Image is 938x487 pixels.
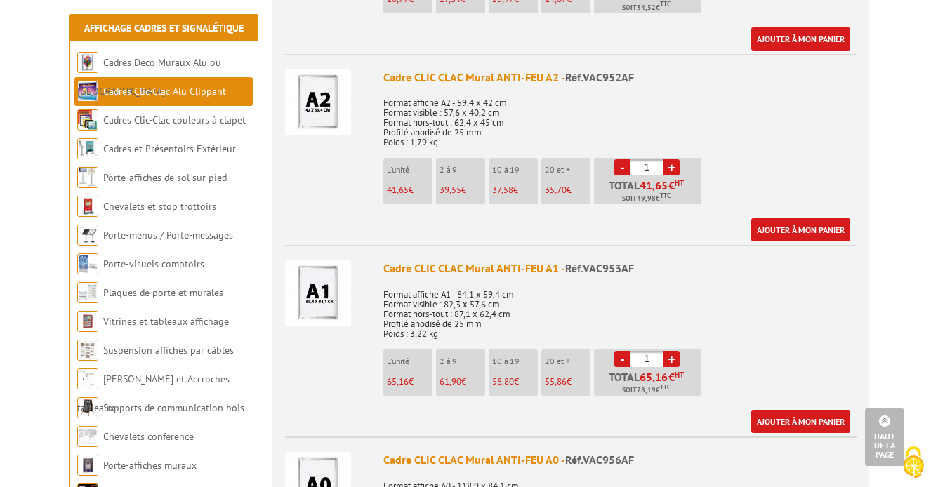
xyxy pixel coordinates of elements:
[387,375,409,387] span: 65,16
[751,410,850,433] a: Ajouter à mon panier
[640,180,668,191] span: 41,65
[77,340,98,361] img: Suspension affiches par câbles
[103,430,194,443] a: Chevalets conférence
[545,165,590,175] p: 20 et +
[614,159,630,175] a: -
[77,368,98,389] img: Cimaises et Accroches tableaux
[751,218,850,241] a: Ajouter à mon panier
[440,356,485,366] p: 2 à 9
[77,56,221,98] a: Cadres Deco Muraux Alu ou [GEOGRAPHIC_DATA]
[77,109,98,131] img: Cadres Clic-Clac couleurs à clapet
[103,459,197,472] a: Porte-affiches muraux
[565,70,634,84] span: Réf.VAC952AF
[751,27,850,51] a: Ajouter à mon panier
[597,180,701,204] p: Total
[77,167,98,188] img: Porte-affiches de sol sur pied
[103,344,234,356] a: Suspension affiches par câbles
[103,229,233,241] a: Porte-menus / Porte-messages
[640,371,668,382] span: 65,16
[84,22,244,34] a: Affichage Cadres et Signalétique
[77,373,230,414] a: [PERSON_NAME] et Accroches tableaux
[440,184,461,196] span: 39,55
[663,159,680,175] a: +
[545,184,567,196] span: 35,70
[103,85,226,98] a: Cadres Clic-Clac Alu Clippant
[889,439,938,487] button: Cookies (fenêtre modale)
[545,375,567,387] span: 55,86
[545,185,590,195] p: €
[383,280,857,339] p: Format affiche A1 - 84,1 x 59,4 cm Format visible : 82,3 x 57,6 cm Format hors-tout : 87,1 x 62,4...
[492,185,538,195] p: €
[103,114,246,126] a: Cadres Clic-Clac couleurs à clapet
[622,2,671,13] span: Soit €
[103,200,216,213] a: Chevalets et stop trottoirs
[103,142,236,155] a: Cadres et Présentoirs Extérieur
[387,185,432,195] p: €
[103,315,229,328] a: Vitrines et tableaux affichage
[492,184,513,196] span: 37,58
[668,180,675,191] span: €
[77,225,98,246] img: Porte-menus / Porte-messages
[545,377,590,387] p: €
[387,165,432,175] p: L'unité
[492,377,538,387] p: €
[492,356,538,366] p: 10 à 19
[597,371,701,396] p: Total
[383,260,857,276] div: Cadre CLIC CLAC Mural ANTI-FEU A1 -
[383,69,857,86] div: Cadre CLIC CLAC Mural ANTI-FEU A2 -
[285,69,351,135] img: Cadre CLIC CLAC Mural ANTI-FEU A2
[103,401,244,414] a: Supports de communication bois
[77,253,98,274] img: Porte-visuels comptoirs
[77,196,98,217] img: Chevalets et stop trottoirs
[103,258,204,270] a: Porte-visuels comptoirs
[637,193,656,204] span: 49,98
[103,286,223,299] a: Plaques de porte et murales
[285,260,351,326] img: Cadre CLIC CLAC Mural ANTI-FEU A1
[77,426,98,447] img: Chevalets conférence
[663,351,680,367] a: +
[77,455,98,476] img: Porte-affiches muraux
[622,385,671,396] span: Soit €
[660,383,671,391] sup: TTC
[440,375,461,387] span: 61,90
[565,453,634,467] span: Réf.VAC956AF
[77,138,98,159] img: Cadres et Présentoirs Extérieur
[383,452,857,468] div: Cadre CLIC CLAC Mural ANTI-FEU A0 -
[675,178,684,188] sup: HT
[383,88,857,147] p: Format affiche A2 - 59,4 x 42 cm Format visible : 57,6 x 40,2 cm Format hors-tout : 62,4 x 45 cm ...
[637,2,656,13] span: 34,52
[896,445,931,480] img: Cookies (fenêtre modale)
[660,192,671,199] sup: TTC
[77,52,98,73] img: Cadres Deco Muraux Alu ou Bois
[387,184,409,196] span: 41,65
[440,377,485,387] p: €
[668,371,675,382] span: €
[387,356,432,366] p: L'unité
[387,377,432,387] p: €
[440,185,485,195] p: €
[637,385,656,396] span: 78,19
[77,311,98,332] img: Vitrines et tableaux affichage
[565,261,634,275] span: Réf.VAC953AF
[440,165,485,175] p: 2 à 9
[77,282,98,303] img: Plaques de porte et murales
[675,370,684,380] sup: HT
[622,193,671,204] span: Soit €
[865,408,904,466] a: Haut de la page
[103,171,227,184] a: Porte-affiches de sol sur pied
[545,356,590,366] p: 20 et +
[492,375,514,387] span: 58,80
[614,351,630,367] a: -
[492,165,538,175] p: 10 à 19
